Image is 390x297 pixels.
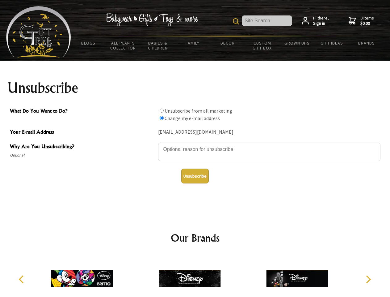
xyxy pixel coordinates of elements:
strong: Sign in [313,21,329,26]
a: Hi there,Sign in [302,15,329,26]
input: What Do You Want to Do? [160,109,164,113]
button: Unsubscribe [181,169,209,183]
a: All Plants Collection [106,37,141,54]
img: Babyware - Gifts - Toys and more... [6,6,71,58]
a: Decor [210,37,245,49]
div: [EMAIL_ADDRESS][DOMAIN_NAME] [158,127,380,137]
a: Custom Gift Box [245,37,280,54]
a: Babies & Children [140,37,175,54]
a: Brands [349,37,384,49]
h2: Our Brands [12,230,378,245]
a: Grown Ups [279,37,314,49]
h1: Unsubscribe [7,80,383,95]
button: Next [361,273,375,286]
input: What Do You Want to Do? [160,116,164,120]
textarea: Why Are You Unsubscribing? [158,143,380,161]
button: Previous [15,273,29,286]
a: 0 items$0.00 [349,15,374,26]
span: 0 items [360,15,374,26]
label: Change my e-mail address [165,115,220,121]
strong: $0.00 [360,21,374,26]
img: Babywear - Gifts - Toys & more [106,13,198,26]
a: Family [175,37,210,49]
a: Gift Ideas [314,37,349,49]
span: Hi there, [313,15,329,26]
span: Why Are You Unsubscribing? [10,143,155,152]
span: What Do You Want to Do? [10,107,155,116]
span: Your E-mail Address [10,128,155,137]
label: Unsubscribe from all marketing [165,108,232,114]
a: BLOGS [71,37,106,49]
span: Optional [10,152,155,159]
input: Site Search [242,15,292,26]
img: product search [233,18,239,24]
